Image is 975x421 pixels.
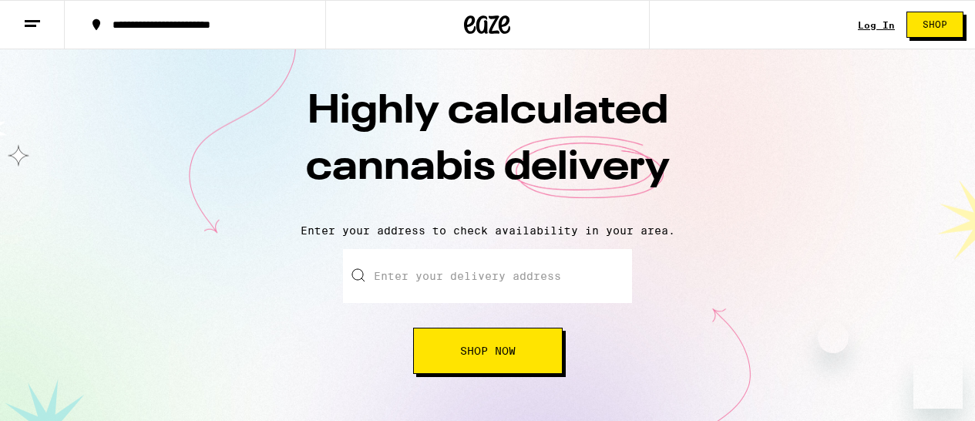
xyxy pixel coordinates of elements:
[413,328,563,374] button: Shop Now
[343,249,632,303] input: Enter your delivery address
[906,12,963,38] button: Shop
[895,12,975,38] a: Shop
[15,224,960,237] p: Enter your address to check availability in your area.
[913,359,963,409] iframe: Button to launch messaging window
[460,345,516,356] span: Shop Now
[858,20,895,30] a: Log In
[923,20,947,29] span: Shop
[218,84,758,212] h1: Highly calculated cannabis delivery
[818,322,849,353] iframe: Close message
